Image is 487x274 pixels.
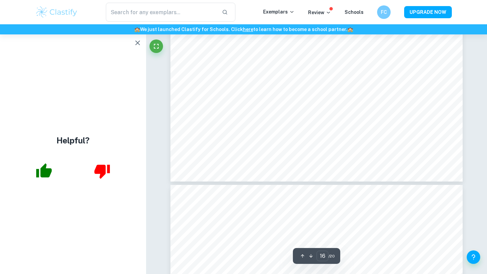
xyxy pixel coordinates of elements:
[149,39,163,53] button: Fullscreen
[308,9,331,16] p: Review
[377,5,391,19] button: FC
[404,6,452,18] button: UPGRADE NOW
[243,27,253,32] a: here
[467,250,480,264] button: Help and Feedback
[106,3,216,22] input: Search for any exemplars...
[328,253,335,259] span: / 20
[347,27,353,32] span: 🏫
[56,134,90,146] h4: Helpful?
[263,8,295,16] p: Exemplars
[35,5,78,19] img: Clastify logo
[1,26,486,33] h6: We just launched Clastify for Schools. Click to learn how to become a school partner.
[380,8,388,16] h6: FC
[345,9,364,15] a: Schools
[134,27,140,32] span: 🏫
